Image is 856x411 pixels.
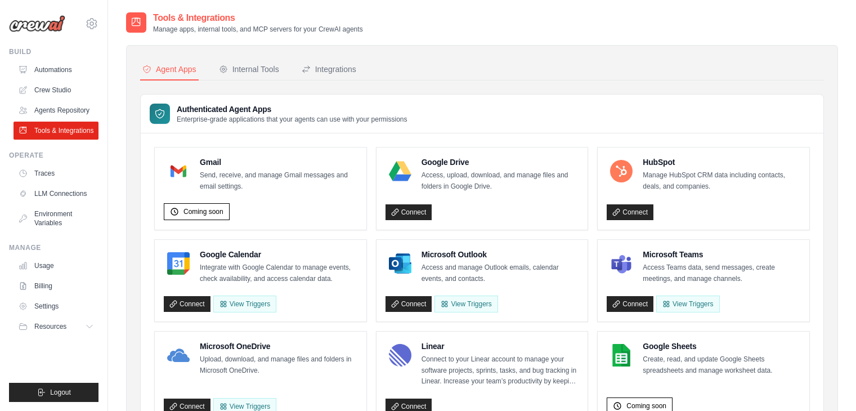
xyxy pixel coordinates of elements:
a: Usage [14,257,98,275]
a: Connect [607,204,653,220]
div: Operate [9,151,98,160]
p: Manage apps, internal tools, and MCP servers for your CrewAI agents [153,25,363,34]
h4: Gmail [200,157,357,168]
a: Billing [14,277,98,295]
a: Crew Studio [14,81,98,99]
h4: Linear [422,341,579,352]
h2: Tools & Integrations [153,11,363,25]
div: Build [9,47,98,56]
button: Agent Apps [140,59,199,81]
: View Triggers [434,296,498,312]
: View Triggers [656,296,719,312]
h4: Google Drive [422,157,579,168]
a: Connect [607,296,653,312]
div: Manage [9,243,98,252]
button: Resources [14,318,98,336]
a: LLM Connections [14,185,98,203]
p: Create, read, and update Google Sheets spreadsheets and manage worksheet data. [643,354,800,376]
p: Connect to your Linear account to manage your software projects, sprints, tasks, and bug tracking... [422,354,579,387]
img: Google Sheets Logo [610,344,633,367]
img: Microsoft Teams Logo [610,252,633,275]
p: Send, receive, and manage Gmail messages and email settings. [200,170,357,192]
p: Upload, download, and manage files and folders in Microsoft OneDrive. [200,354,357,376]
a: Environment Variables [14,205,98,232]
h4: Google Sheets [643,341,800,352]
a: Automations [14,61,98,79]
a: Tools & Integrations [14,122,98,140]
span: Coming soon [626,401,666,410]
button: Integrations [299,59,358,81]
span: Resources [34,322,66,331]
span: Logout [50,388,71,397]
div: Internal Tools [219,64,279,75]
p: Enterprise-grade applications that your agents can use with your permissions [177,115,407,124]
p: Access Teams data, send messages, create meetings, and manage channels. [643,262,800,284]
span: Coming soon [183,207,223,216]
a: Agents Repository [14,101,98,119]
button: Logout [9,383,98,402]
img: Google Drive Logo [389,160,411,182]
img: Logo [9,15,65,32]
img: Gmail Logo [167,160,190,182]
img: HubSpot Logo [610,160,633,182]
div: Agent Apps [142,64,196,75]
p: Integrate with Google Calendar to manage events, check availability, and access calendar data. [200,262,357,284]
button: Internal Tools [217,59,281,81]
button: View Triggers [213,296,276,312]
h4: Microsoft Teams [643,249,800,260]
div: Integrations [302,64,356,75]
h3: Authenticated Agent Apps [177,104,407,115]
a: Settings [14,297,98,315]
p: Manage HubSpot CRM data including contacts, deals, and companies. [643,170,800,192]
h4: HubSpot [643,157,800,168]
a: Connect [164,296,210,312]
a: Connect [386,296,432,312]
h4: Microsoft Outlook [422,249,579,260]
img: Microsoft OneDrive Logo [167,344,190,367]
h4: Google Calendar [200,249,357,260]
p: Access and manage Outlook emails, calendar events, and contacts. [422,262,579,284]
h4: Microsoft OneDrive [200,341,357,352]
a: Connect [386,204,432,220]
img: Linear Logo [389,344,411,367]
img: Google Calendar Logo [167,252,190,275]
p: Access, upload, download, and manage files and folders in Google Drive. [422,170,579,192]
img: Microsoft Outlook Logo [389,252,411,275]
a: Traces [14,164,98,182]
